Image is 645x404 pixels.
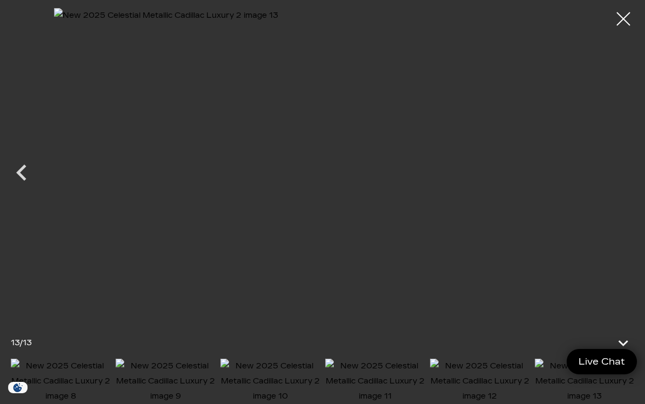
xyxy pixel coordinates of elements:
[11,338,19,347] span: 13
[567,349,637,374] a: Live Chat
[11,335,32,351] div: /
[54,8,591,318] img: New 2025 Celestial Metallic Cadillac Luxury 2 image 13
[573,355,630,368] span: Live Chat
[5,151,38,200] div: Previous
[325,359,425,404] img: New 2025 Celestial Metallic Cadillac Luxury 2 image 11
[5,382,30,393] div: Privacy Settings
[11,359,110,404] img: New 2025 Celestial Metallic Cadillac Luxury 2 image 8
[430,359,529,404] img: New 2025 Celestial Metallic Cadillac Luxury 2 image 12
[116,359,215,404] img: New 2025 Celestial Metallic Cadillac Luxury 2 image 9
[220,359,320,404] img: New 2025 Celestial Metallic Cadillac Luxury 2 image 10
[23,338,32,347] span: 13
[535,359,634,404] img: New 2025 Celestial Metallic Cadillac Luxury 2 image 13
